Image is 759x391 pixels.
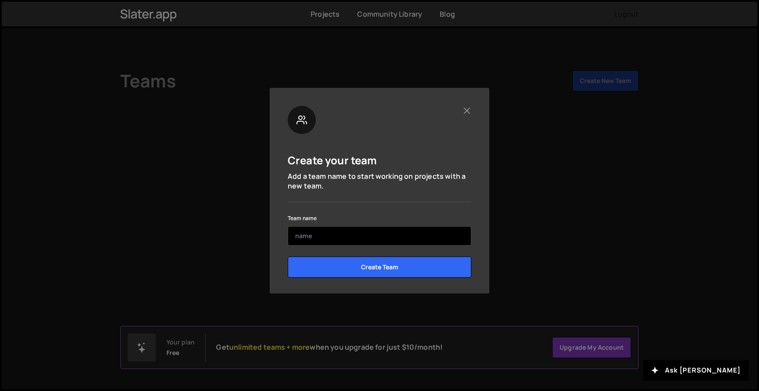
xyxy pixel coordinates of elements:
[288,153,377,167] h5: Create your team
[462,106,471,115] button: Close
[643,360,748,380] button: Ask [PERSON_NAME]
[288,214,317,223] label: Team name
[288,226,471,246] input: name
[288,171,471,191] p: Add a team name to start working on projects with a new team.
[288,257,471,278] input: Create Team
